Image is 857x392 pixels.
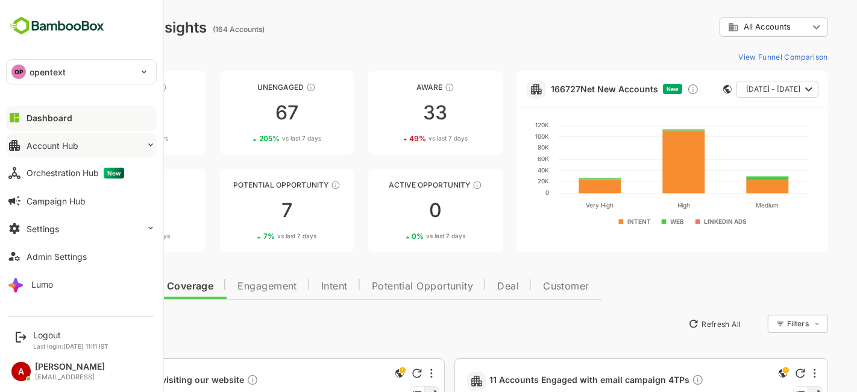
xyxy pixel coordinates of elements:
button: Orchestration HubNew [6,161,157,185]
div: Admin Settings [27,251,87,262]
div: Description not present [650,374,662,388]
span: New [104,168,124,179]
button: Refresh All [641,314,704,334]
p: Last login: [DATE] 11:11 IST [33,343,108,350]
a: Potential OpportunityThese accounts are MQAs and can be passed on to Inside Sales77%vs last 7 days [178,169,312,252]
button: Account Hub [6,133,157,157]
div: 0 % [72,134,126,143]
span: Data Quality and Coverage [41,282,171,291]
div: Active Opportunity [326,180,460,189]
text: 0 [503,189,507,196]
p: opentext [30,66,66,78]
span: 11 Accounts Engaged with email campaign 4TPs [447,374,662,388]
text: 20K [495,177,507,185]
span: vs last 7 days [240,134,279,143]
div: Refresh [753,368,763,378]
div: Engaged [29,180,163,189]
text: 80K [495,144,507,151]
button: New Insights [29,313,117,335]
div: All Accounts [686,22,767,33]
div: These accounts have not been engaged with for a defined time period [115,83,125,92]
span: 45 Accounts visiting our website [64,374,216,388]
text: 100K [493,133,507,140]
a: 45 Accounts visiting our websiteDescription not present [64,374,221,388]
text: 40K [495,166,507,174]
span: Intent [279,282,306,291]
span: vs last 7 days [235,232,274,241]
div: This is a global insight. Segment selection is not applicable for this view [350,366,365,382]
button: Lumo [6,272,157,296]
button: Admin Settings [6,244,157,268]
div: Settings [27,224,59,234]
div: [PERSON_NAME] [35,362,105,372]
button: Settings [6,217,157,241]
div: This card does not support filter and segments [681,85,689,93]
div: This is a global insight. Segment selection is not applicable for this view [733,366,748,382]
div: [EMAIL_ADDRESS] [35,373,105,381]
img: BambooboxFullLogoMark.5f36c76dfaba33ec1ec1367b70bb1252.svg [6,14,108,37]
span: vs last 7 days [387,134,426,143]
button: [DATE] - [DATE] [694,81,776,98]
div: Filters [745,319,767,328]
span: New [624,86,636,92]
span: Customer [501,282,547,291]
div: 33 [326,103,460,122]
div: These accounts have just entered the buying cycle and need further nurturing [403,83,412,92]
div: Account Hub [27,141,78,151]
a: 166727Net New Accounts [509,84,616,94]
a: UnengagedThese accounts have not shown enough engagement and need nurturing67205%vs last 7 days [178,71,312,154]
button: Campaign Hub [6,189,157,213]
div: Aware [326,83,460,92]
text: Very High [544,201,571,209]
span: vs last 7 days [87,134,126,143]
div: Unengaged [178,83,312,92]
div: More [388,368,391,378]
div: Lumo [31,279,53,289]
div: 49 % [368,134,426,143]
div: More [771,368,774,378]
div: 205 % [217,134,279,143]
div: These accounts have not shown enough engagement and need nurturing [264,83,274,92]
a: EngagedThese accounts are warm, further nurturing would qualify them to MQAs4431%vs last 7 days [29,169,163,252]
div: Unreached [29,83,163,92]
div: 7 % [221,232,274,241]
div: Potential Opportunity [178,180,312,189]
text: 120K [493,121,507,128]
a: AwareThese accounts have just entered the buying cycle and need further nurturing3349%vs last 7 days [326,71,460,154]
span: Deal [455,282,477,291]
div: These accounts are MQAs and can be passed on to Inside Sales [289,180,298,190]
div: Campaign Hub [27,196,86,206]
span: [DATE] - [DATE] [704,81,758,97]
div: Filters [744,313,786,335]
ag: (164 Accounts) [171,25,226,34]
div: 7 [178,201,312,220]
div: Description not present [204,374,216,388]
div: These accounts have open opportunities which might be at any of the Sales Stages [430,180,440,190]
div: A [11,362,31,381]
div: 0 [326,201,460,220]
div: Refresh [370,368,380,378]
text: 60K [495,155,507,162]
div: OP [11,65,26,79]
div: 13 [29,103,163,122]
div: Dashboard [27,113,72,123]
text: Medium [714,201,736,209]
span: vs last 7 days [385,232,424,241]
span: All Accounts [702,22,749,31]
a: UnreachedThese accounts have not been engaged with for a defined time period130%vs last 7 days [29,71,163,154]
text: High [635,201,648,209]
div: 67 [178,103,312,122]
span: vs last 7 days [89,232,128,241]
div: All Accounts [677,16,786,39]
div: OPopentext [7,60,156,84]
div: Orchestration Hub [27,168,124,179]
div: Logout [33,330,108,340]
div: These accounts are warm, further nurturing would qualify them to MQAs [110,180,120,190]
button: View Funnel Comparison [691,47,786,66]
div: 44 [29,201,163,220]
a: 11 Accounts Engaged with email campaign 4TPsDescription not present [447,374,667,388]
div: Discover new ICP-fit accounts showing engagement — via intent surges, anonymous website visits, L... [645,83,657,95]
div: 31 % [71,232,128,241]
span: Engagement [195,282,255,291]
